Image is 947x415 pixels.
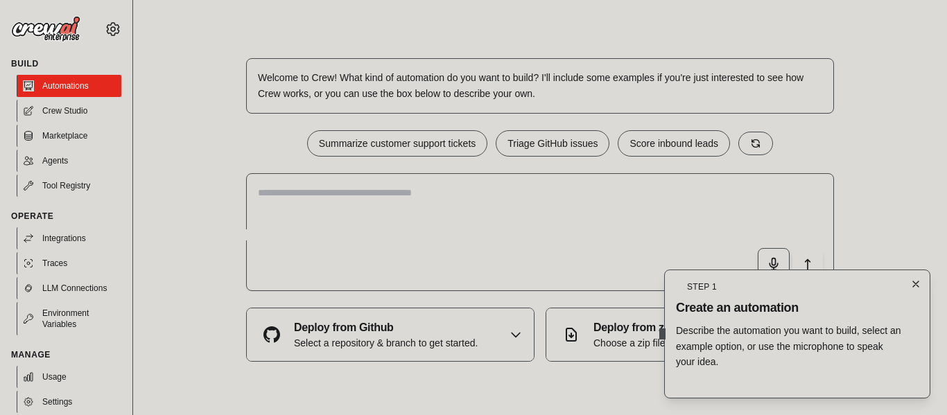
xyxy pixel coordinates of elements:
button: Summarize customer support tickets [307,130,487,157]
h3: Create an automation [676,298,902,317]
div: Build [11,58,121,69]
a: Tool Registry [17,175,121,197]
a: LLM Connections [17,277,121,299]
h3: Deploy from Github [294,319,478,336]
a: Environment Variables [17,302,121,335]
p: Choose a zip file to upload. [593,336,711,350]
button: Triage GitHub issues [496,130,609,157]
p: Select a repository & branch to get started. [294,336,478,350]
img: Logo [11,16,80,42]
a: Usage [17,366,121,388]
p: Describe the automation you want to build, select an example option, or use the microphone to spe... [676,323,902,370]
div: Manage [11,349,121,360]
div: Operate [11,211,121,222]
a: Agents [17,150,121,172]
h3: Deploy from zip file [593,319,711,336]
a: Automations [17,75,121,97]
a: Settings [17,391,121,413]
button: Score inbound leads [618,130,730,157]
span: Step 1 [687,281,717,292]
a: Integrations [17,227,121,249]
a: Traces [17,252,121,274]
a: Crew Studio [17,100,121,122]
button: Close walkthrough [910,279,921,290]
p: Welcome to Crew! What kind of automation do you want to build? I'll include some examples if you'... [258,70,822,102]
a: Marketplace [17,125,121,147]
